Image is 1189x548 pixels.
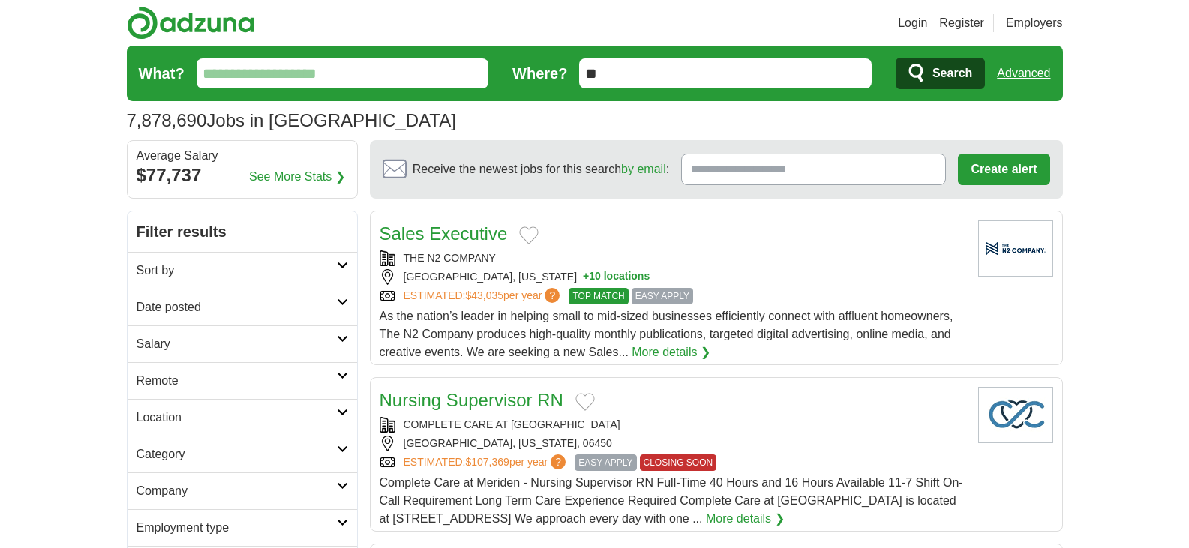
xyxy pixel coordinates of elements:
a: ESTIMATED:$43,035per year? [404,288,563,304]
div: Average Salary [137,150,348,162]
a: See More Stats ❯ [249,168,345,186]
a: Date posted [128,289,357,325]
h2: Date posted [137,298,337,316]
h2: Company [137,482,337,500]
span: $107,369 [465,456,509,468]
div: THE N2 COMPANY [380,250,966,266]
a: More details ❯ [632,343,710,361]
a: Location [128,399,357,436]
a: Remote [128,362,357,399]
div: [GEOGRAPHIC_DATA], [US_STATE], 06450 [380,436,966,451]
button: +10 locations [583,269,650,285]
h2: Remote [137,372,337,390]
a: Employers [1006,14,1063,32]
button: Search [896,58,985,89]
img: Company logo [978,220,1053,277]
button: Add to favorite jobs [575,393,595,411]
h2: Filter results [128,211,357,252]
h1: Jobs in [GEOGRAPHIC_DATA] [127,110,456,130]
span: Search [932,58,972,88]
a: Sales Executive [380,223,508,244]
h2: Category [137,445,337,463]
div: [GEOGRAPHIC_DATA], [US_STATE] [380,269,966,285]
h2: Employment type [137,519,337,537]
span: $43,035 [465,289,503,301]
span: CLOSING SOON [640,454,717,471]
span: ? [551,454,566,469]
span: As the nation’s leader in helping small to mid-sized businesses efficiently connect with affluent... [380,310,953,358]
button: Add to favorite jobs [519,226,539,244]
a: More details ❯ [706,510,785,528]
a: Login [898,14,927,32]
img: Adzuna logo [127,6,254,40]
span: Complete Care at Meriden - Nursing Supervisor RN Full-Time 40 Hours and 16 Hours Available 11-7 S... [380,476,963,525]
h2: Sort by [137,262,337,280]
a: Sort by [128,252,357,289]
h2: Location [137,409,337,427]
span: TOP MATCH [569,288,628,304]
a: by email [621,163,666,175]
a: Salary [128,325,357,362]
a: Register [939,14,984,32]
label: What? [139,62,185,85]
div: $77,737 [137,162,348,189]
a: ESTIMATED:$107,369per year? [404,454,569,471]
a: Employment type [128,509,357,546]
span: ? [545,288,560,303]
img: Company logo [978,387,1053,443]
span: EASY APPLY [575,454,636,471]
a: Category [128,436,357,472]
h2: Salary [137,335,337,353]
a: Nursing Supervisor RN [380,390,563,410]
a: Company [128,472,357,509]
label: Where? [512,62,567,85]
a: Advanced [997,58,1050,88]
span: + [583,269,589,285]
span: 7,878,690 [127,107,207,134]
span: Receive the newest jobs for this search : [413,160,669,178]
span: EASY APPLY [632,288,693,304]
button: Create alert [958,154,1049,185]
div: COMPLETE CARE AT [GEOGRAPHIC_DATA] [380,417,966,433]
